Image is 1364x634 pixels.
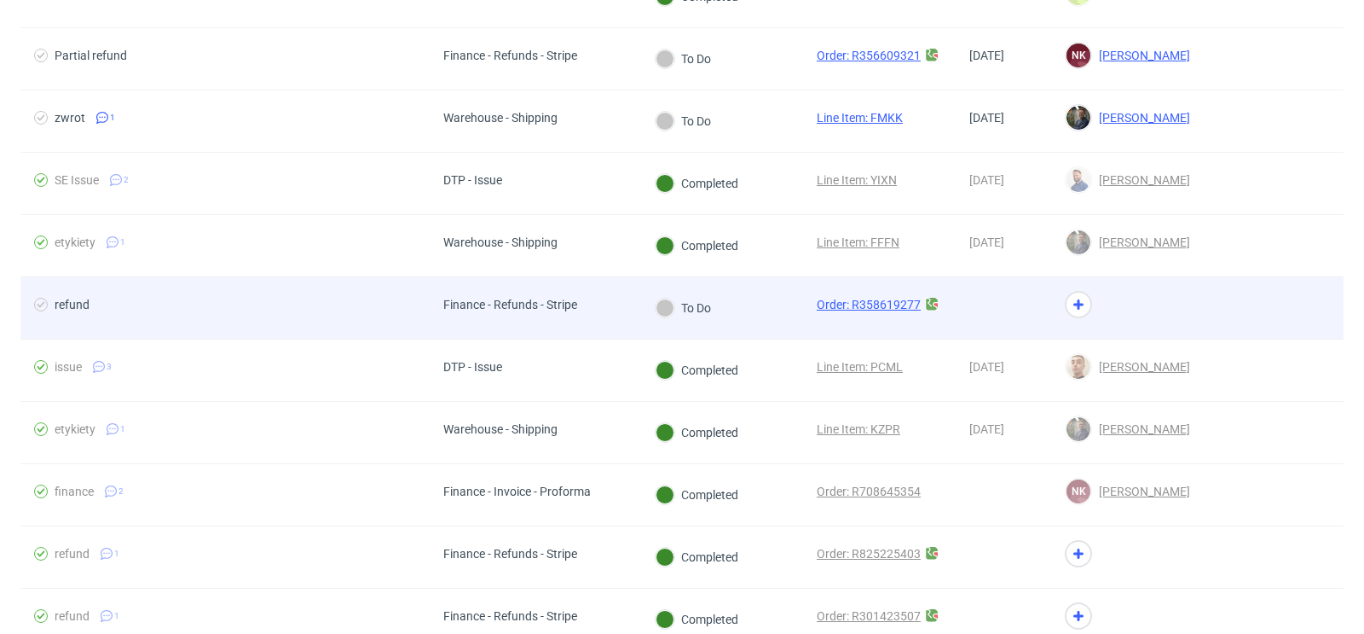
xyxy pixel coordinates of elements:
div: Finance - Refunds - Stripe [443,49,577,62]
div: etykiety [55,236,95,249]
span: [DATE] [969,422,1004,436]
a: Order: R301423507 [817,609,921,623]
span: [PERSON_NAME] [1092,236,1190,249]
span: [DATE] [969,111,1004,125]
span: 2 [124,173,129,187]
div: Completed [656,486,738,504]
span: 1 [114,609,119,623]
a: Order: R825225403 [817,547,921,561]
span: [DATE] [969,49,1004,62]
div: Finance - Refunds - Stripe [443,547,577,561]
div: refund [55,609,90,623]
div: DTP - Issue [443,360,502,374]
div: etykiety [55,422,95,436]
span: [PERSON_NAME] [1092,422,1190,436]
span: 1 [110,111,115,125]
span: 2 [118,485,124,498]
span: [DATE] [969,360,1004,374]
span: 1 [120,236,125,249]
img: Maciej Sobola [1066,106,1090,130]
div: Completed [656,548,738,567]
div: Finance - Refunds - Stripe [443,298,577,311]
span: [PERSON_NAME] [1092,485,1190,498]
div: Completed [656,610,738,629]
div: Warehouse - Shipping [443,236,558,249]
a: Line Item: FFFN [817,236,899,249]
span: [PERSON_NAME] [1092,49,1190,62]
a: Line Item: FMKK [817,111,903,125]
div: Completed [656,236,738,255]
span: [PERSON_NAME] [1092,173,1190,187]
img: Maciej Sobola [1066,417,1090,441]
figcaption: NK [1066,44,1090,67]
div: Completed [656,174,738,193]
div: refund [55,547,90,561]
div: Warehouse - Shipping [443,111,558,125]
div: To Do [656,112,711,131]
div: To Do [656,299,711,317]
div: Warehouse - Shipping [443,422,558,436]
span: 1 [114,547,119,561]
img: Bartłomiej Leśniczuk [1066,355,1090,379]
div: refund [55,298,90,311]
a: Line Item: PCML [817,360,903,374]
span: [DATE] [969,236,1004,249]
div: Completed [656,423,738,442]
span: [PERSON_NAME] [1092,360,1190,374]
img: Michał Rachański [1066,168,1090,192]
img: Maciej Sobola [1066,230,1090,254]
span: [DATE] [969,173,1004,187]
a: Order: R356609321 [817,49,921,62]
div: issue [55,360,82,374]
div: Finance - Invoice - Proforma [443,485,591,498]
a: Line Item: YIXN [817,173,897,187]
span: [PERSON_NAME] [1092,111,1190,125]
div: Completed [656,361,738,380]
a: Line Item: KZPR [817,422,900,436]
a: Order: R358619277 [817,298,921,311]
div: Partial refund [55,49,127,62]
a: Order: R708645354 [817,485,921,498]
span: 3 [107,360,112,374]
div: To Do [656,49,711,68]
div: SE Issue [55,173,99,187]
div: DTP - Issue [443,173,502,187]
div: zwrot [55,111,85,125]
span: 1 [120,422,125,436]
div: Finance - Refunds - Stripe [443,609,577,623]
div: finance [55,485,94,498]
figcaption: NK [1066,480,1090,503]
